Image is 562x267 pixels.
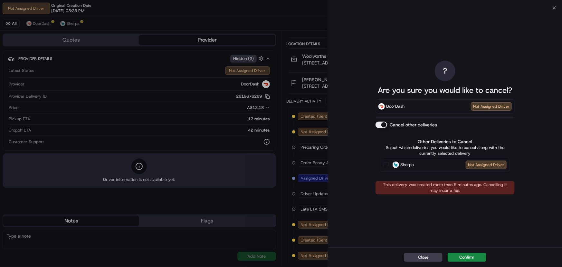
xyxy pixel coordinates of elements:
p: Are you sure you would like to cancel? [378,85,512,95]
img: DoorDash [378,103,385,110]
label: Cancel other deliveries [390,122,437,128]
button: Close [404,253,443,262]
div: ? [435,61,455,81]
span: DoorDash [386,103,405,110]
div: This delivery was created more than 5 minutes ago. Cancelling it may incur a fee. [376,181,515,194]
button: Confirm [448,253,486,262]
span: Sherpa [400,162,414,168]
label: Other Deliveries to Cancel [381,138,510,145]
p: Select which deliveries you would like to cancel along with the currently selected delivery [381,145,510,156]
img: Sherpa [393,162,399,168]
